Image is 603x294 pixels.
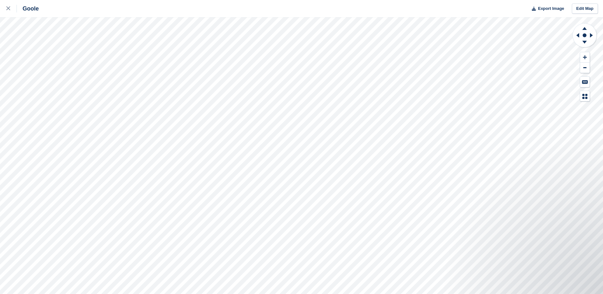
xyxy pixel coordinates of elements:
button: Zoom In [580,52,590,63]
button: Map Legend [580,91,590,101]
button: Keyboard Shortcuts [580,77,590,87]
a: Edit Map [572,3,598,14]
div: Goole [17,5,39,12]
span: Export Image [538,5,564,12]
button: Zoom Out [580,63,590,73]
button: Export Image [528,3,564,14]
